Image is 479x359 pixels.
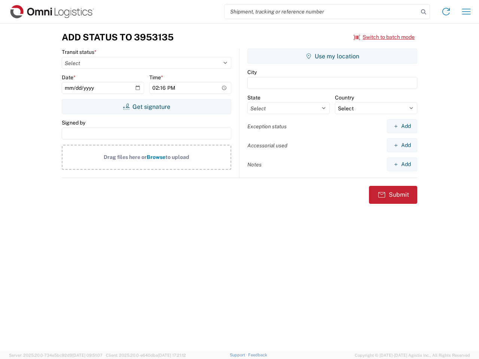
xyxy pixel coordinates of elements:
[62,99,231,114] button: Get signature
[62,74,76,81] label: Date
[62,119,85,126] label: Signed by
[387,138,417,152] button: Add
[158,353,186,358] span: [DATE] 17:21:12
[387,157,417,171] button: Add
[247,161,262,168] label: Notes
[247,123,287,130] label: Exception status
[230,353,248,357] a: Support
[147,154,165,160] span: Browse
[9,353,103,358] span: Server: 2025.20.0-734e5bc92d9
[355,352,470,359] span: Copyright © [DATE]-[DATE] Agistix Inc., All Rights Reserved
[369,186,417,204] button: Submit
[149,74,163,81] label: Time
[62,32,174,43] h3: Add Status to 3953135
[165,154,189,160] span: to upload
[72,353,103,358] span: [DATE] 09:51:07
[387,119,417,133] button: Add
[104,154,147,160] span: Drag files here or
[62,49,97,55] label: Transit status
[247,94,260,101] label: State
[335,94,354,101] label: Country
[247,69,257,76] label: City
[247,49,417,64] button: Use my location
[248,353,267,357] a: Feedback
[106,353,186,358] span: Client: 2025.20.0-e640dba
[354,31,415,43] button: Switch to batch mode
[225,4,418,19] input: Shipment, tracking or reference number
[247,142,287,149] label: Accessorial used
